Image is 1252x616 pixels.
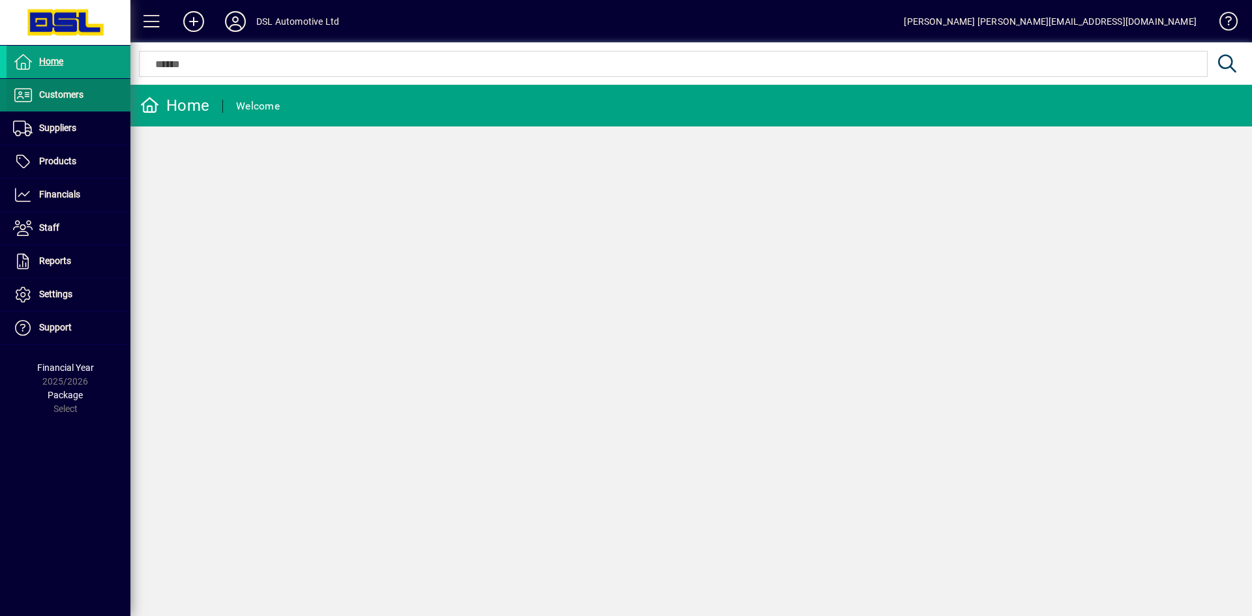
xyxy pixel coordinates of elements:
[215,10,256,33] button: Profile
[7,145,130,178] a: Products
[140,95,209,116] div: Home
[7,278,130,311] a: Settings
[7,312,130,344] a: Support
[256,11,339,32] div: DSL Automotive Ltd
[48,390,83,400] span: Package
[1210,3,1236,45] a: Knowledge Base
[39,156,76,166] span: Products
[39,256,71,266] span: Reports
[39,123,76,133] span: Suppliers
[39,289,72,299] span: Settings
[7,79,130,111] a: Customers
[37,362,94,373] span: Financial Year
[173,10,215,33] button: Add
[236,96,280,117] div: Welcome
[7,212,130,244] a: Staff
[39,89,83,100] span: Customers
[39,322,72,332] span: Support
[904,11,1197,32] div: [PERSON_NAME] [PERSON_NAME][EMAIL_ADDRESS][DOMAIN_NAME]
[7,179,130,211] a: Financials
[39,56,63,66] span: Home
[39,189,80,199] span: Financials
[39,222,59,233] span: Staff
[7,245,130,278] a: Reports
[7,112,130,145] a: Suppliers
